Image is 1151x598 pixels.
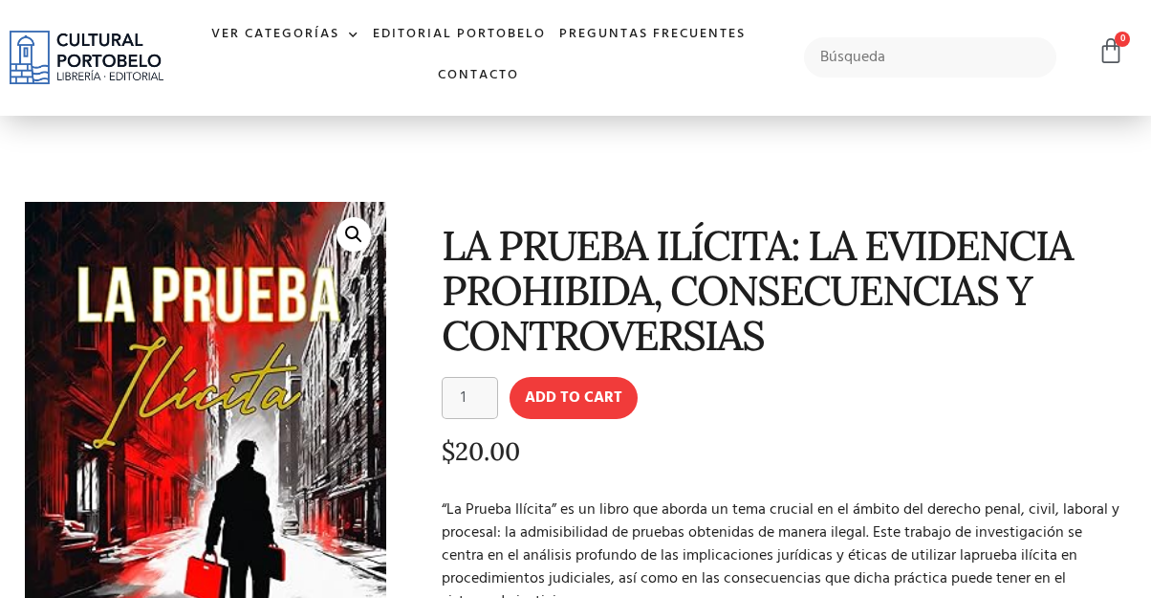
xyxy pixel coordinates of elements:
[1115,32,1130,47] span: 0
[510,377,638,419] button: Add to cart
[442,223,1120,359] h1: LA PRUEBA ILÍCITA: LA EVIDENCIA PROHIBIDA, CONSECUENCIAS Y CONTROVERSIAS
[337,217,371,252] a: 🔍
[431,55,526,97] a: Contacto
[442,435,520,467] bdi: 20.00
[804,37,1056,78] input: Búsqueda
[446,498,552,522] span: La Prueba Ilícita
[366,14,553,55] a: Editorial Portobelo
[1097,37,1124,65] a: 0
[553,14,752,55] a: Preguntas frecuentes
[442,377,497,419] input: Product quantity
[205,14,366,55] a: Ver Categorías
[442,435,455,467] span: $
